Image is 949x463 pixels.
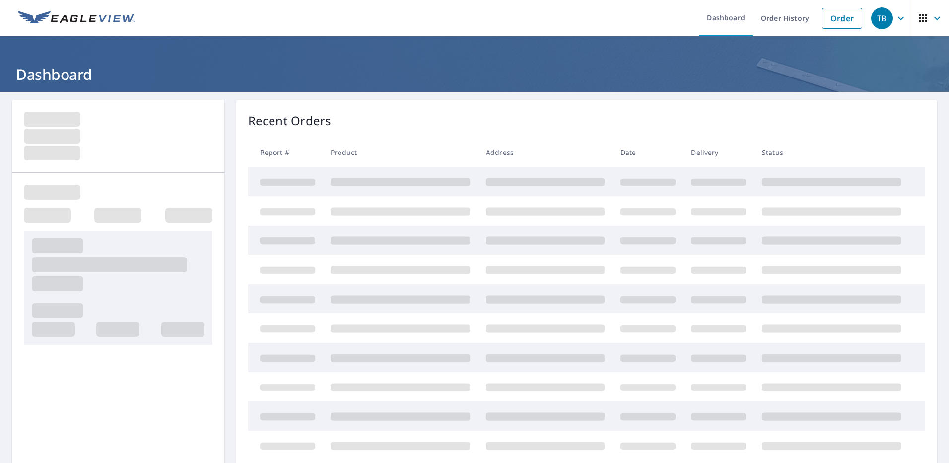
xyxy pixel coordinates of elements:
th: Status [754,138,909,167]
h1: Dashboard [12,64,937,84]
img: EV Logo [18,11,135,26]
div: TB [871,7,893,29]
th: Address [478,138,612,167]
th: Report # [248,138,323,167]
a: Order [822,8,862,29]
th: Date [612,138,683,167]
th: Delivery [683,138,754,167]
p: Recent Orders [248,112,332,130]
th: Product [323,138,478,167]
